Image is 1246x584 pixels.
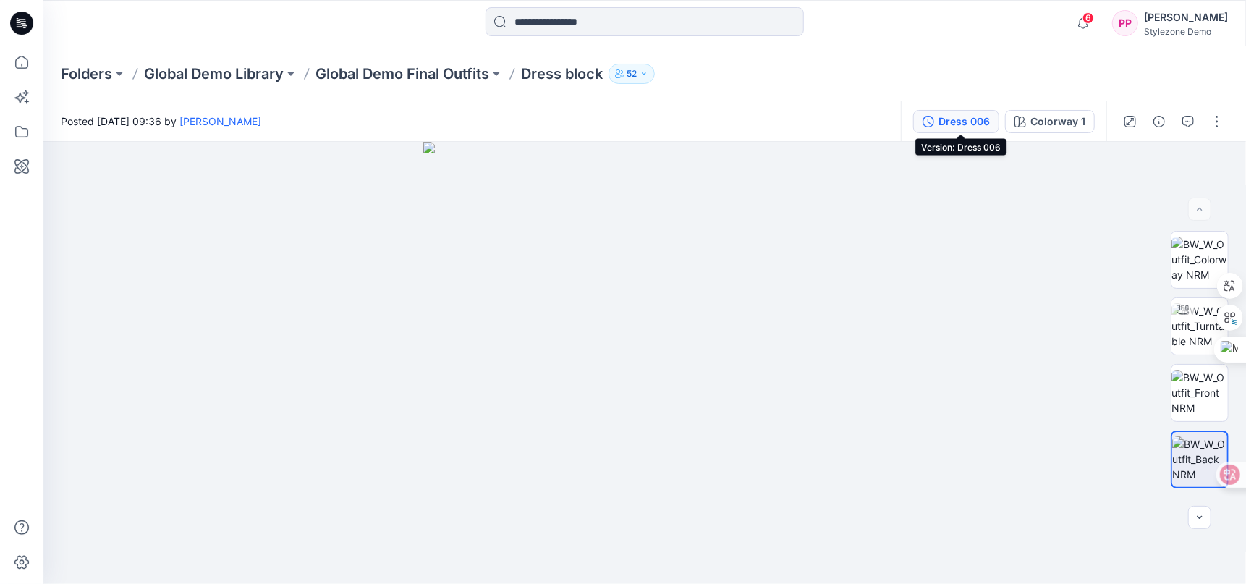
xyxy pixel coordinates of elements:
a: Global Demo Library [144,64,284,84]
img: BW_W_Outfit_Back NRM [1172,436,1227,482]
div: Colorway 1 [1030,114,1085,130]
img: BW_W_Outfit_Front NRM [1171,370,1228,415]
a: Global Demo Final Outfits [315,64,489,84]
button: 52 [609,64,655,84]
span: 6 [1082,12,1094,24]
button: Colorway 1 [1005,110,1095,133]
a: Folders [61,64,112,84]
div: [PERSON_NAME] [1144,9,1228,26]
div: PP [1112,10,1138,36]
span: Posted [DATE] 09:36 by [61,114,261,129]
img: BW_W_Outfit_Colorway NRM [1171,237,1228,282]
a: [PERSON_NAME] [179,115,261,127]
button: Details [1148,110,1171,133]
img: BW_W_Outfit_Turntable NRM [1171,303,1228,349]
p: Dress block [521,64,603,84]
img: eyJhbGciOiJIUzI1NiIsImtpZCI6IjAiLCJzbHQiOiJzZXMiLCJ0eXAiOiJKV1QifQ.eyJkYXRhIjp7InR5cGUiOiJzdG9yYW... [423,142,865,584]
div: Dress 006 [938,114,990,130]
p: 52 [627,66,637,82]
div: Stylezone Demo [1144,26,1228,37]
button: Dress 006 [913,110,999,133]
